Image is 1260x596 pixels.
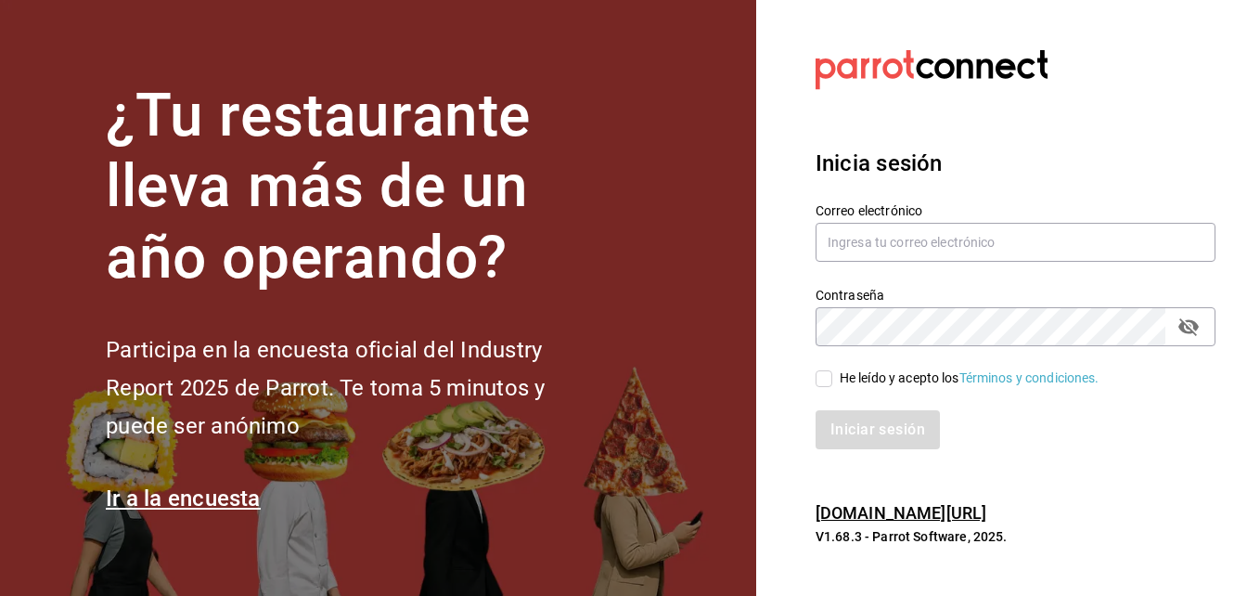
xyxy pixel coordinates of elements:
a: Ir a la encuesta [106,486,261,512]
div: He leído y acepto los [840,369,1099,388]
label: Contraseña [816,288,1215,301]
a: [DOMAIN_NAME][URL] [816,503,986,523]
h1: ¿Tu restaurante lleva más de un año operando? [106,81,607,294]
input: Ingresa tu correo electrónico [816,223,1215,262]
label: Correo electrónico [816,203,1215,216]
h2: Participa en la encuesta oficial del Industry Report 2025 de Parrot. Te toma 5 minutos y puede se... [106,331,607,445]
p: V1.68.3 - Parrot Software, 2025. [816,527,1215,546]
a: Términos y condiciones. [959,370,1099,385]
button: passwordField [1173,311,1204,343]
h3: Inicia sesión [816,147,1215,180]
